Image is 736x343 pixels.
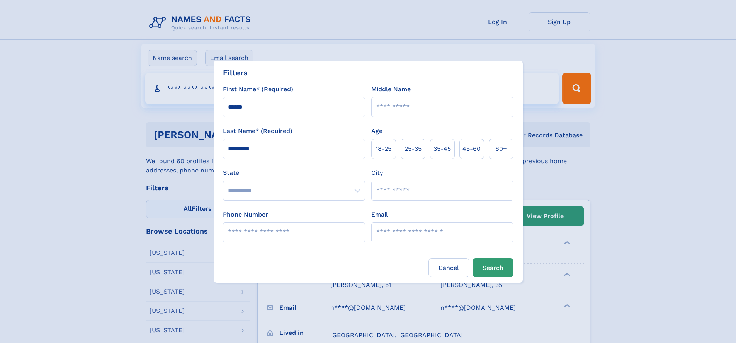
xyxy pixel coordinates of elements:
[433,144,451,154] span: 35‑45
[371,210,388,219] label: Email
[223,126,292,136] label: Last Name* (Required)
[371,126,382,136] label: Age
[223,85,293,94] label: First Name* (Required)
[462,144,481,154] span: 45‑60
[223,210,268,219] label: Phone Number
[223,67,248,78] div: Filters
[473,258,513,277] button: Search
[495,144,507,154] span: 60+
[428,258,469,277] label: Cancel
[405,144,422,154] span: 25‑35
[371,168,383,177] label: City
[376,144,391,154] span: 18‑25
[223,168,365,177] label: State
[371,85,411,94] label: Middle Name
